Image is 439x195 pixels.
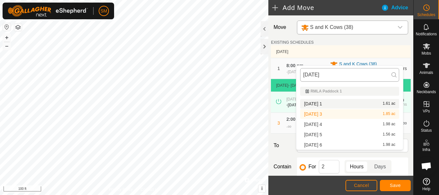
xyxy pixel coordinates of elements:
span: ∞ [403,120,407,126]
span: - [DATE] [288,83,303,88]
span: Save [390,183,401,188]
button: – [3,42,11,50]
span: [DATE] [276,49,288,54]
span: [DATE] 2:00 pm [288,103,316,107]
span: 1.61 ac [383,102,395,106]
li: 2025-08-29 4 [300,120,399,129]
button: Save [380,180,411,191]
span: S and K Cows (38) [339,61,377,68]
label: Move [271,21,294,34]
span: 1.98 ac [383,143,395,147]
div: RMLA Paddock 1 [305,89,394,93]
span: Animals [419,71,433,75]
span: 8:00 pm [286,63,303,68]
label: Contain [271,163,294,171]
span: Mobs [422,51,431,55]
span: i [261,186,263,191]
a: Help [414,175,439,193]
span: [DATE] 6 [304,143,322,147]
span: Days [374,163,386,171]
a: Privacy Policy [109,187,133,192]
h2: Add Move [272,4,381,12]
li: 2025-08-29 3 [300,109,399,119]
span: [DATE] 12:00 pm [286,97,316,102]
span: Help [422,187,430,191]
span: [DATE] 5 [304,132,322,137]
li: 2025-08-29 1 [300,99,399,109]
span: Schedules [417,13,435,17]
span: ∞ [288,124,291,129]
span: [DATE] 4 [304,122,322,127]
button: Map Layers [14,23,22,31]
li: 2025-08-29 6 [300,140,399,150]
span: S and K Cows [299,21,394,34]
li: 2025-08-29 5 [300,130,399,139]
span: [DATE] [276,83,288,88]
span: 2:00 pm [286,117,303,122]
span: Infra [422,148,430,152]
span: 1 [277,66,280,71]
span: Cancel [354,183,369,188]
div: dropdown trigger [394,21,407,34]
span: VPs [423,109,430,113]
button: Cancel [345,180,377,191]
span: Neckbands [417,90,436,94]
div: - [286,69,317,75]
button: + [3,34,11,41]
span: Status [421,129,432,132]
a: Open chat [417,156,436,176]
span: [DATE] 3 [304,112,322,116]
ul: Option List [296,84,403,150]
div: - [286,123,291,130]
span: 1.56 ac [383,132,395,137]
span: 3 [277,120,280,126]
button: Reset Map [3,23,11,31]
a: Contact Us [140,187,159,192]
label: EXISTING SCHEDULES [271,40,314,45]
button: i [258,185,265,192]
span: 1.85 ac [383,112,395,116]
div: - [286,102,316,108]
span: Hours [350,163,364,171]
span: [DATE] 1 [304,102,322,106]
span: S and K Cows (38) [310,24,353,30]
span: Notifications [416,32,437,36]
label: For [309,164,316,169]
img: Gallagher Logo [8,5,88,17]
span: [DATE] 12:00 pm [288,70,317,74]
span: 1.98 ac [383,122,395,127]
div: Advice [381,4,413,12]
span: SM [101,8,107,14]
label: To [271,139,294,152]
